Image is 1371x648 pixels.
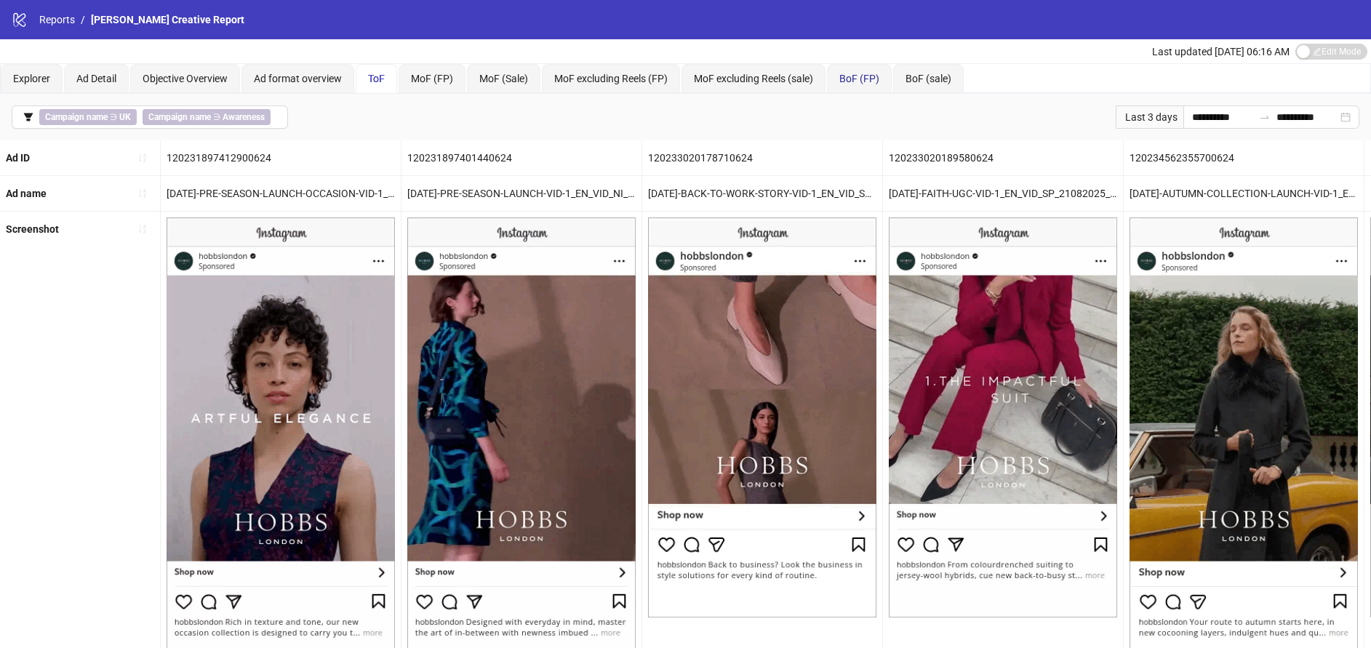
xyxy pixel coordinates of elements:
span: BoF (sale) [906,73,951,84]
img: Screenshot 120233020189580624 [889,217,1117,617]
div: 120233020178710624 [642,140,882,175]
span: to [1259,111,1271,123]
div: Last 3 days [1116,105,1183,129]
a: Reports [36,12,78,28]
b: Campaign name [45,112,108,122]
span: Ad format overview [254,73,342,84]
span: Explorer [13,73,50,84]
button: Campaign name ∋ UKCampaign name ∋ Awareness [12,105,288,129]
span: MoF (Sale) [479,73,528,84]
span: sort-ascending [137,153,148,163]
span: Ad Detail [76,73,116,84]
b: UK [119,112,131,122]
span: sort-ascending [137,188,148,199]
span: ToF [368,73,385,84]
span: filter [23,112,33,122]
b: Ad ID [6,152,30,164]
span: MoF excluding Reels (FP) [554,73,668,84]
span: ∋ [39,109,137,125]
div: [DATE]-PRE-SEASON-LAUNCH-VID-1_EN_VID_NI_28072025_F_CC_SC1_USP10_SEASONAL [401,176,641,211]
span: Last updated [DATE] 06:16 AM [1152,46,1290,57]
b: Screenshot [6,223,59,235]
b: Ad name [6,188,47,199]
b: Awareness [223,112,265,122]
div: [DATE]-FAITH-UGC-VID-1_EN_VID_SP_21082025_F_CC_SC13_None_UGC [883,176,1123,211]
div: [DATE]-AUTUMN-COLLECTION-LAUNCH-VID-1_EN_VID_NI_02092025_F_CC_SC24_USP10_SEASONAL [1124,176,1364,211]
b: Campaign name [148,112,211,122]
span: BoF (FP) [839,73,879,84]
div: [DATE]-BACK-TO-WORK-STORY-VID-1_EN_VID_SP_16082025_F_CC_SC1_None_ [642,176,882,211]
img: Screenshot 120233020178710624 [648,217,876,617]
span: MoF (FP) [411,73,453,84]
div: 120233020189580624 [883,140,1123,175]
li: / [81,12,85,28]
span: sort-ascending [137,224,148,234]
div: [DATE]-PRE-SEASON-LAUNCH-OCCASION-VID-1_EN_VID_NI_30072025_F_CC_SC1_None_SEASONAL [161,176,401,211]
div: 120234562355700624 [1124,140,1364,175]
div: 120231897401440624 [401,140,641,175]
span: Objective Overview [143,73,228,84]
span: MoF excluding Reels (sale) [694,73,813,84]
div: 120231897412900624 [161,140,401,175]
span: [PERSON_NAME] Creative Report [91,14,244,25]
span: swap-right [1259,111,1271,123]
span: ∋ [143,109,271,125]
